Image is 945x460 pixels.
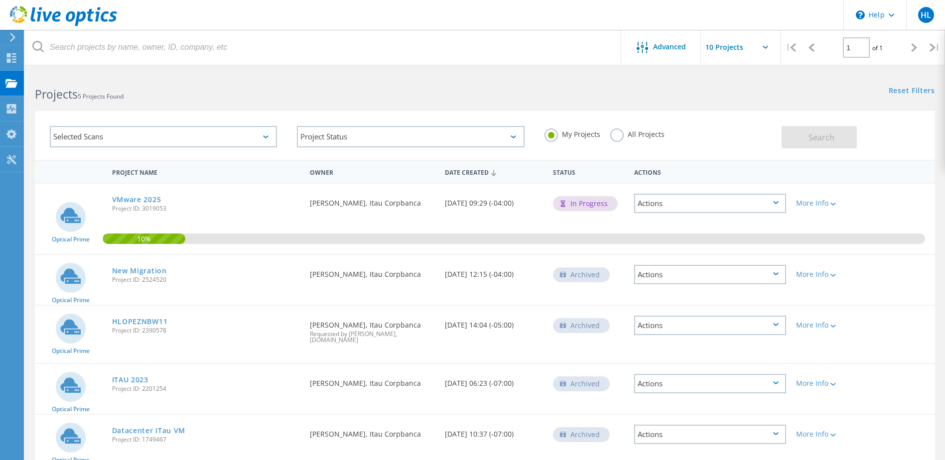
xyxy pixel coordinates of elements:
[112,437,300,443] span: Project ID: 1749467
[112,376,148,383] a: ITAU 2023
[50,126,277,147] div: Selected Scans
[634,374,786,393] div: Actions
[112,318,168,325] a: HLOPEZNBW11
[544,128,600,138] label: My Projects
[796,200,858,207] div: More Info
[548,162,629,181] div: Status
[52,348,90,354] span: Optical Prime
[440,184,548,217] div: [DATE] 09:29 (-04:00)
[112,386,300,392] span: Project ID: 2201254
[35,86,78,102] b: Projects
[796,431,858,438] div: More Info
[796,322,858,329] div: More Info
[553,318,610,333] div: Archived
[297,126,524,147] div: Project Status
[796,271,858,278] div: More Info
[112,196,161,203] a: VMware 2025
[809,132,834,143] span: Search
[10,21,117,28] a: Live Optics Dashboard
[52,297,90,303] span: Optical Prime
[103,233,185,242] span: 10%
[634,425,786,444] div: Actions
[634,194,786,213] div: Actions
[310,331,435,343] span: Requested by [PERSON_NAME], [DOMAIN_NAME]
[52,406,90,412] span: Optical Prime
[305,255,440,288] div: [PERSON_NAME], Itau Corpbanca
[610,128,665,138] label: All Projects
[889,87,935,96] a: Reset Filters
[796,380,858,387] div: More Info
[112,328,300,334] span: Project ID: 2390578
[305,364,440,397] div: [PERSON_NAME], Itau Corpbanca
[553,376,610,391] div: Archived
[856,10,865,19] svg: \n
[925,30,945,65] div: |
[78,92,124,101] span: 5 Projects Found
[440,255,548,288] div: [DATE] 12:15 (-04:00)
[634,265,786,284] div: Actions
[440,415,548,448] div: [DATE] 10:37 (-07:00)
[52,236,90,242] span: Optical Prime
[553,196,618,211] div: In Progress
[305,415,440,448] div: [PERSON_NAME], Itau Corpbanca
[782,126,857,148] button: Search
[305,306,440,353] div: [PERSON_NAME], Itau Corpbanca
[872,44,883,52] span: of 1
[305,184,440,217] div: [PERSON_NAME], Itau Corpbanca
[653,43,686,50] span: Advanced
[25,30,622,65] input: Search projects by name, owner, ID, company, etc
[634,316,786,335] div: Actions
[112,427,186,434] a: Datacenter ITau VM
[112,277,300,283] span: Project ID: 2524520
[553,267,610,282] div: Archived
[440,306,548,339] div: [DATE] 14:04 (-05:00)
[107,162,305,181] div: Project Name
[553,427,610,442] div: Archived
[781,30,801,65] div: |
[112,206,300,212] span: Project ID: 3019053
[112,267,167,274] a: New Migration
[440,162,548,181] div: Date Created
[921,11,931,19] span: HL
[629,162,791,181] div: Actions
[440,364,548,397] div: [DATE] 06:23 (-07:00)
[305,162,440,181] div: Owner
